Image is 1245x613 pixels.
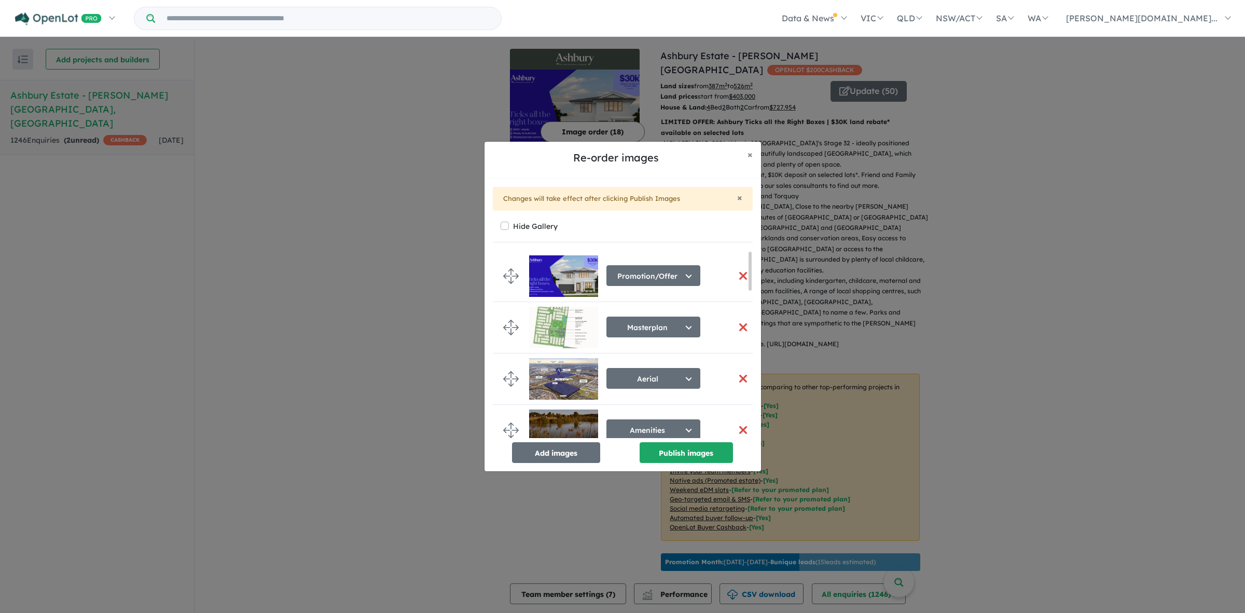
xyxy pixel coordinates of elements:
[529,255,598,297] img: Ashbury%20Estate%20-%20Armstrong%20Creek___1750897160.jpg
[748,148,753,160] span: ×
[493,150,739,166] h5: Re-order images
[493,187,753,211] div: Changes will take effect after clicking Publish Images
[737,192,742,203] span: ×
[606,265,700,286] button: Promotion/Offer
[606,419,700,440] button: Amenities
[529,410,598,451] img: Ashbury%20Estate%20-%20Armstrong%20Creek___1723079283.jpg
[529,307,598,348] img: Ashbury%20Estate%20-%20Armstrong%20Creek%20masterplan.JPG
[503,423,519,438] img: drag.svg
[512,442,600,463] button: Add images
[606,317,700,337] button: Masterplan
[1066,13,1218,23] span: [PERSON_NAME][DOMAIN_NAME]...
[503,320,519,335] img: drag.svg
[157,7,499,30] input: Try estate name, suburb, builder or developer
[503,268,519,284] img: drag.svg
[640,442,733,463] button: Publish images
[15,12,102,25] img: Openlot PRO Logo White
[513,219,558,234] label: Hide Gallery
[606,368,700,389] button: Aerial
[529,358,598,400] img: Ashbury%20Estate%20-%20Armstrong%20Creek___1723079653.jpg
[737,193,742,202] button: Close
[503,371,519,387] img: drag.svg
